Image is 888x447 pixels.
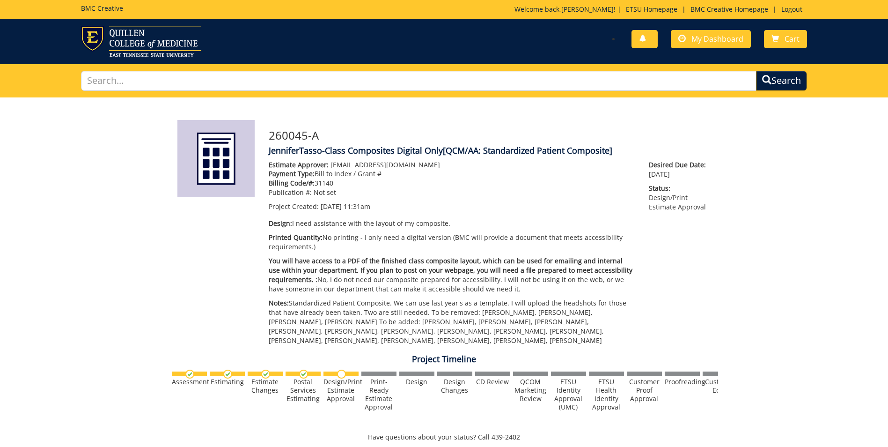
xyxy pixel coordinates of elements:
[269,256,635,294] p: No, I do not need our composite prepared for accessibility. I will not be using it on the web, or...
[248,378,283,395] div: Estimate Changes
[269,298,635,345] p: Standardized Patient Composite. We can use last year's as a template. I will upload the headshots...
[269,188,312,197] span: Publication #:
[170,355,718,364] h4: Project Timeline
[703,378,738,395] div: Customer Edits
[269,169,315,178] span: Payment Type:
[321,202,370,211] span: [DATE] 11:31am
[649,184,711,212] p: Design/Print Estimate Approval
[443,145,612,156] span: [QCM/AA: Standardized Patient Composite]
[671,30,751,48] a: My Dashboard
[223,370,232,379] img: checkmark
[777,5,807,14] a: Logout
[337,370,346,379] img: no
[621,5,682,14] a: ETSU Homepage
[691,34,743,44] span: My Dashboard
[513,378,548,403] div: QCOM Marketing Review
[286,378,321,403] div: Postal Services Estimating
[269,169,635,179] p: Bill to Index / Grant #
[269,179,635,188] p: 31140
[756,71,807,91] button: Search
[269,256,632,284] span: You will have access to a PDF of the finished class composite layout, which can be used for email...
[649,160,711,179] p: [DATE]
[81,26,201,57] img: ETSU logo
[649,160,711,170] span: Desired Due Date:
[475,378,510,386] div: CD Review
[361,378,396,411] div: Print-Ready Estimate Approval
[172,378,207,386] div: Assessment
[323,378,359,403] div: Design/Print Estimate Approval
[177,120,255,197] img: Product featured image
[269,233,323,242] span: Printed Quantity:
[437,378,472,395] div: Design Changes
[514,5,807,14] p: Welcome back, ! | | |
[561,5,614,14] a: [PERSON_NAME]
[665,378,700,386] div: Proofreading
[299,370,308,379] img: checkmark
[785,34,800,44] span: Cart
[210,378,245,386] div: Estimating
[269,219,292,228] span: Design:
[589,378,624,411] div: ETSU Health Identity Approval
[269,146,711,156] h4: JenniferTasso-Class Composites Digital Only
[551,378,586,411] div: ETSU Identity Approval (UMC)
[399,378,434,386] div: Design
[81,5,123,12] h5: BMC Creative
[269,129,711,142] h3: 260045-A
[269,298,289,307] span: Notes:
[269,219,635,228] p: I need assistance with the layout of my composite.
[649,184,711,193] span: Status:
[764,30,807,48] a: Cart
[686,5,773,14] a: BMC Creative Homepage
[81,71,756,91] input: Search...
[314,188,336,197] span: Not set
[185,370,194,379] img: checkmark
[269,179,315,187] span: Billing Code/#:
[269,160,635,170] p: [EMAIL_ADDRESS][DOMAIN_NAME]
[269,233,635,252] p: No printing - I only need a digital version (BMC will provide a document that meets accessibility...
[170,432,718,442] p: Have questions about your status? Call 439-2402
[261,370,270,379] img: checkmark
[269,202,319,211] span: Project Created:
[269,160,329,169] span: Estimate Approver:
[627,378,662,403] div: Customer Proof Approval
